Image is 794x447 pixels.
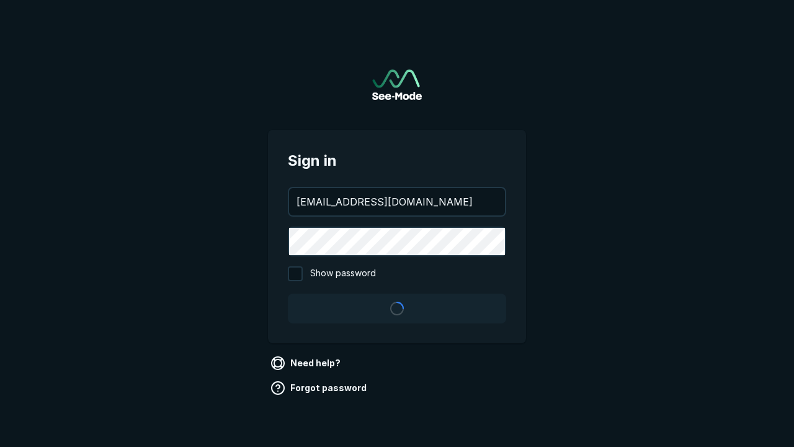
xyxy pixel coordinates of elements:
a: Need help? [268,353,346,373]
span: Show password [310,266,376,281]
input: your@email.com [289,188,505,215]
a: Go to sign in [372,70,422,100]
a: Forgot password [268,378,372,398]
span: Sign in [288,150,506,172]
img: See-Mode Logo [372,70,422,100]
